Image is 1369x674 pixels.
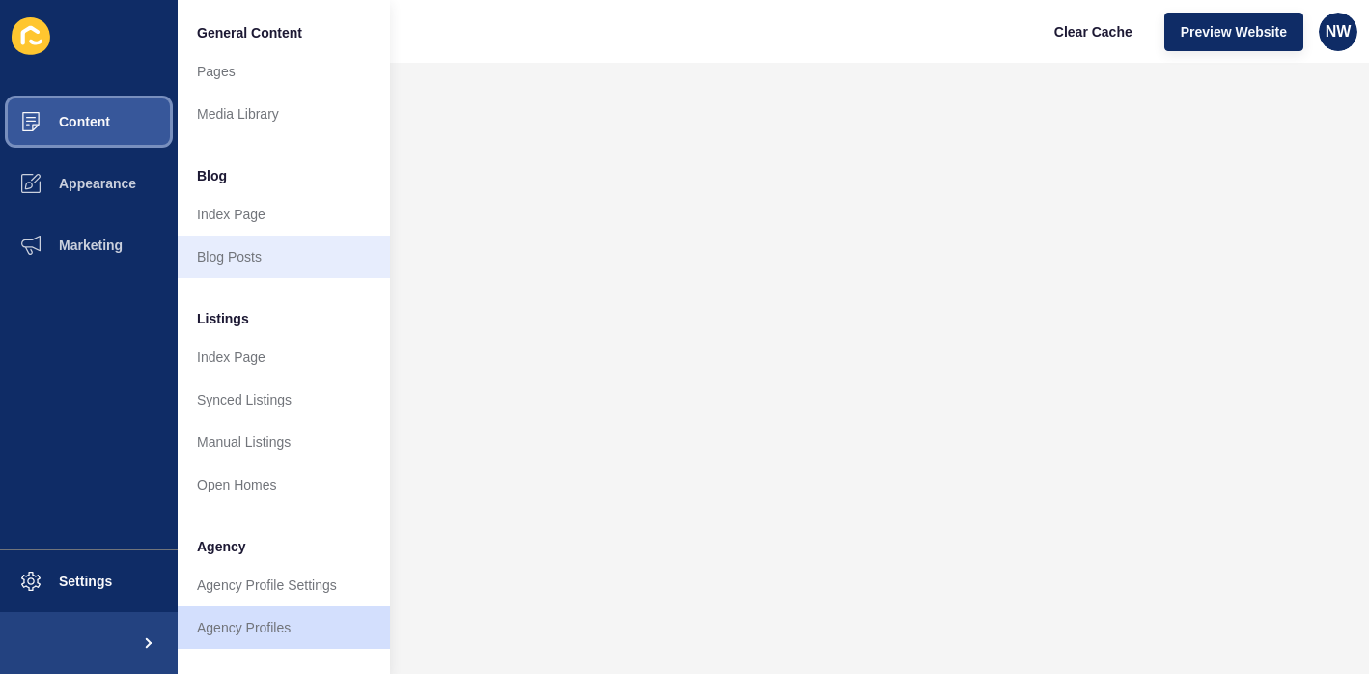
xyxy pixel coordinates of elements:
[197,537,246,556] span: Agency
[178,463,390,506] a: Open Homes
[178,236,390,278] a: Blog Posts
[1164,13,1303,51] button: Preview Website
[178,379,390,421] a: Synced Listings
[1038,13,1149,51] button: Clear Cache
[197,23,302,42] span: General Content
[178,421,390,463] a: Manual Listings
[178,193,390,236] a: Index Page
[178,564,390,606] a: Agency Profile Settings
[1326,22,1352,42] span: NW
[178,336,390,379] a: Index Page
[178,606,390,649] a: Agency Profiles
[178,93,390,135] a: Media Library
[178,50,390,93] a: Pages
[197,166,227,185] span: Blog
[1181,22,1287,42] span: Preview Website
[1054,22,1132,42] span: Clear Cache
[197,309,249,328] span: Listings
